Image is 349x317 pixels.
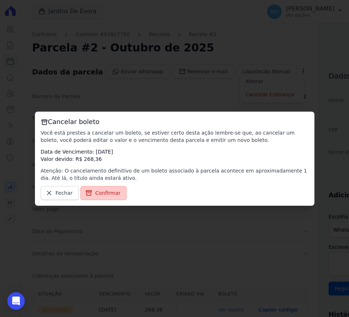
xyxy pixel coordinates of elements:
a: Fechar [41,186,79,200]
h3: Cancelar boleto [41,117,309,126]
a: Confirmar [80,186,127,200]
p: Atenção: O cancelamento definitivo de um boleto associado à parcela acontece em aproximadamente 1... [41,167,309,182]
p: Data de Vencimento: [DATE] Valor devido: R$ 268,36 [41,148,309,163]
span: Confirmar [95,189,121,197]
div: Open Intercom Messenger [7,292,25,310]
span: Fechar [56,189,73,197]
p: Você está prestes a cancelar um boleto, se estiver certo desta ação lembre-se que, ao cancelar um... [41,129,309,144]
